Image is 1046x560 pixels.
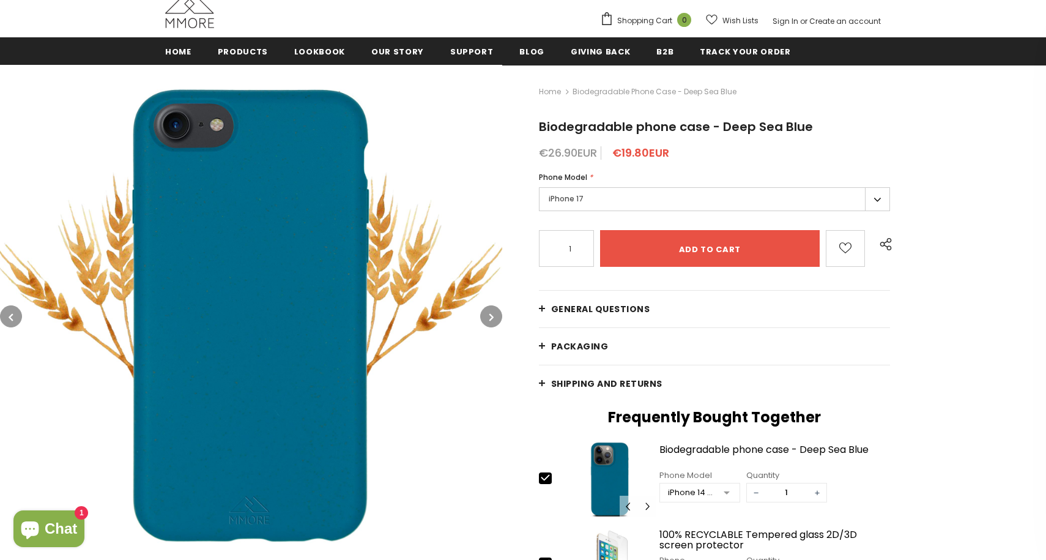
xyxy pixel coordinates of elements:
a: support [450,37,494,65]
span: €19.80EUR [612,145,669,160]
span: + [808,483,826,502]
a: Shopping Cart 0 [600,12,697,30]
span: Wish Lists [722,15,759,27]
span: Products [218,46,268,58]
a: PACKAGING [539,328,890,365]
a: Products [218,37,268,65]
span: Biodegradable phone case - Deep Sea Blue [539,118,813,135]
div: iPhone 14 Pro Max [668,487,715,499]
span: €26.90EUR [539,145,597,160]
a: Home [539,84,561,99]
a: Shipping and returns [539,365,890,402]
a: Biodegradable phone case - Deep Sea Blue [659,444,890,466]
a: Track your order [700,37,790,65]
inbox-online-store-chat: Shopify online store chat [10,510,88,550]
span: Track your order [700,46,790,58]
span: General Questions [551,303,650,315]
span: Shopping Cart [617,15,672,27]
a: Home [165,37,191,65]
a: General Questions [539,291,890,327]
a: Giving back [571,37,630,65]
a: 100% RECYCLABLE Tempered glass 2D/3D screen protector [659,529,890,551]
span: Lookbook [294,46,345,58]
span: − [747,483,765,502]
span: or [800,16,807,26]
input: Add to cart [600,230,820,267]
span: support [450,46,494,58]
span: Home [165,46,191,58]
a: Lookbook [294,37,345,65]
span: 0 [677,13,691,27]
label: iPhone 17 [539,187,890,211]
span: Biodegradable phone case - Deep Sea Blue [573,84,736,99]
a: Create an account [809,16,881,26]
span: PACKAGING [551,340,609,353]
div: Quantity [746,469,827,482]
span: Giving back [571,46,630,58]
span: B2B [656,46,673,58]
img: Biodegradable phone case - Deep Sea Blue image 9 [563,441,656,517]
a: Wish Lists [706,10,759,31]
h2: Frequently Bought Together [539,408,890,427]
a: Our Story [371,37,424,65]
span: Blog [519,46,544,58]
a: Sign In [773,16,798,26]
div: Phone Model [659,469,740,482]
span: Shipping and returns [551,378,662,390]
a: B2B [656,37,673,65]
span: Our Story [371,46,424,58]
span: Phone Model [539,172,587,182]
a: Blog [519,37,544,65]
